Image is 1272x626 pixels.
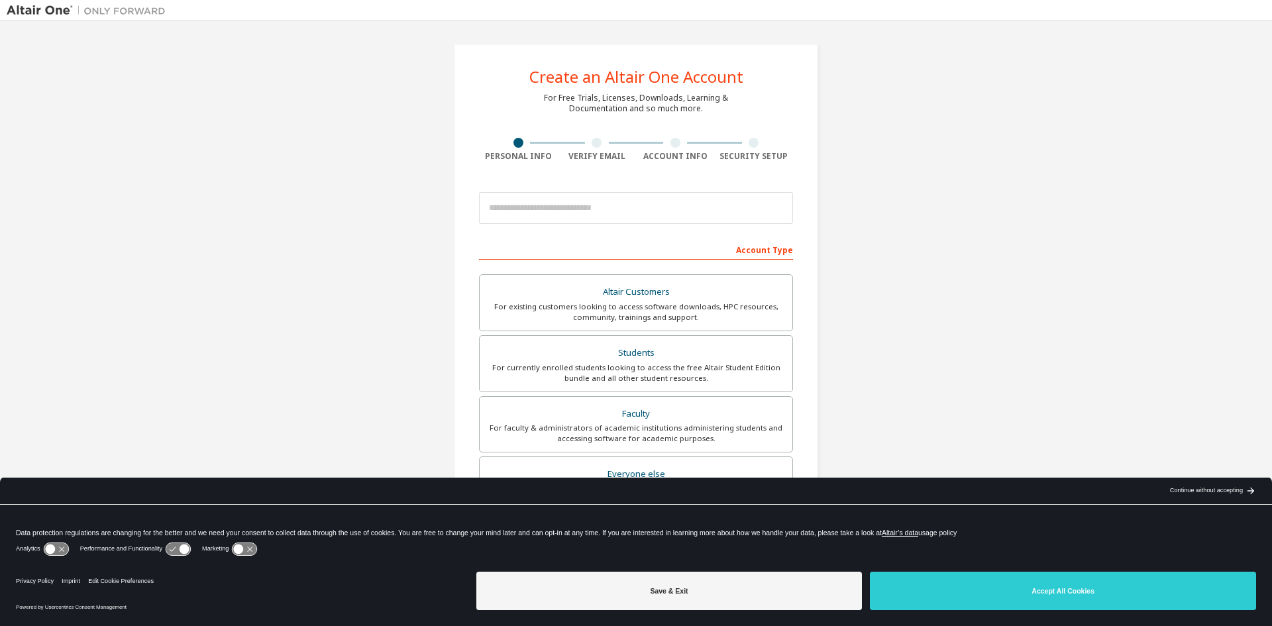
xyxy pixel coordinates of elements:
[488,405,784,423] div: Faculty
[479,151,558,162] div: Personal Info
[715,151,794,162] div: Security Setup
[636,151,715,162] div: Account Info
[488,301,784,323] div: For existing customers looking to access software downloads, HPC resources, community, trainings ...
[488,465,784,484] div: Everyone else
[488,283,784,301] div: Altair Customers
[558,151,637,162] div: Verify Email
[488,423,784,444] div: For faculty & administrators of academic institutions administering students and accessing softwa...
[488,344,784,362] div: Students
[544,93,728,114] div: For Free Trials, Licenses, Downloads, Learning & Documentation and so much more.
[7,4,172,17] img: Altair One
[488,362,784,384] div: For currently enrolled students looking to access the free Altair Student Edition bundle and all ...
[529,69,743,85] div: Create an Altair One Account
[479,238,793,260] div: Account Type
